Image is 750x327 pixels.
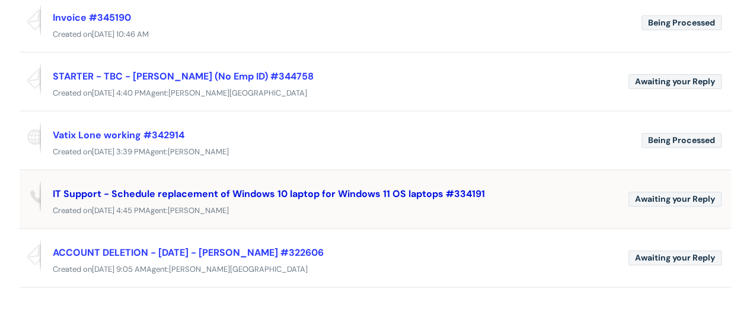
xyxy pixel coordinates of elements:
[92,147,145,157] span: [DATE] 3:39 PM
[53,70,314,82] a: STARTER - TBC - [PERSON_NAME] (No Emp ID) #344758
[53,246,324,259] a: ACCOUNT DELETION - [DATE] - [PERSON_NAME] #322606
[20,121,41,154] span: Reported via portal
[168,205,229,215] span: [PERSON_NAME]
[628,192,722,207] span: Awaiting your Reply
[642,133,722,148] span: Being Processed
[628,250,722,265] span: Awaiting your Reply
[168,88,307,98] span: [PERSON_NAME][GEOGRAPHIC_DATA]
[20,86,731,101] div: Created on Agent:
[628,74,722,89] span: Awaiting your Reply
[642,15,722,30] span: Being Processed
[20,204,731,218] div: Created on Agent:
[20,145,731,160] div: Created on Agent:
[20,4,41,37] span: Reported via email
[20,62,41,96] span: Reported via email
[20,262,731,277] div: Created on Agent:
[20,27,731,42] div: Created on
[92,205,145,215] span: [DATE] 4:45 PM
[20,180,41,213] span: Reported via phone
[53,129,184,141] a: Vatix Lone working #342914
[53,11,131,24] a: Invoice #345190
[92,88,146,98] span: [DATE] 4:40 PM
[169,264,308,274] span: [PERSON_NAME][GEOGRAPHIC_DATA]
[53,188,485,200] a: IT Support - Schedule replacement of Windows 10 laptop for Windows 11 OS laptops #334191
[92,264,146,274] span: [DATE] 9:05 AM
[92,29,149,39] span: [DATE] 10:46 AM
[20,239,41,272] span: Reported via email
[168,147,229,157] span: [PERSON_NAME]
